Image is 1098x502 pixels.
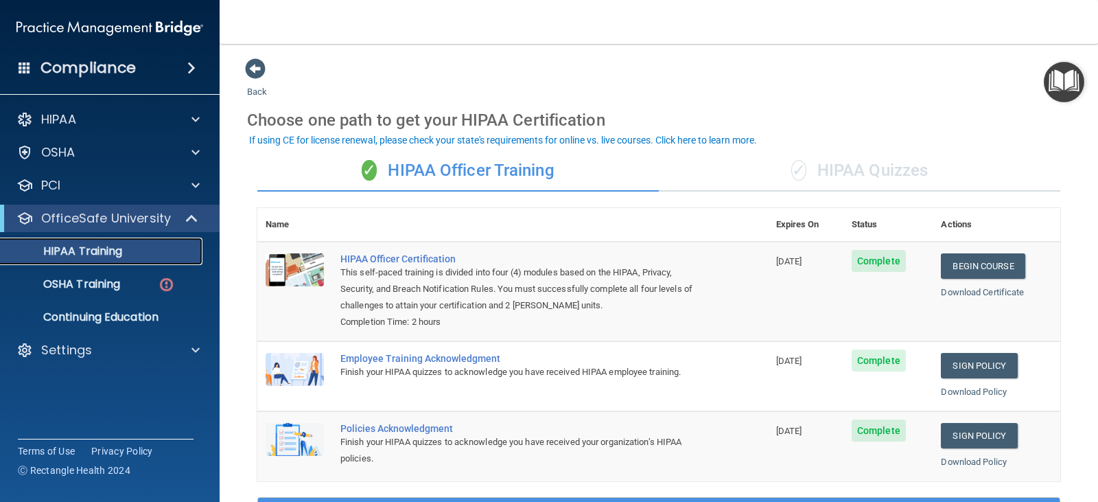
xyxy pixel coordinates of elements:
p: OSHA Training [9,277,120,291]
span: [DATE] [776,426,802,436]
img: danger-circle.6113f641.png [158,276,175,293]
a: Back [247,70,267,97]
div: Finish your HIPAA quizzes to acknowledge you have received HIPAA employee training. [340,364,699,380]
button: If using CE for license renewal, please check your state's requirements for online vs. live cours... [247,133,759,147]
a: Sign Policy [941,423,1017,448]
a: Sign Policy [941,353,1017,378]
a: PCI [16,177,200,194]
th: Name [257,208,332,242]
a: OfficeSafe University [16,210,199,227]
p: HIPAA [41,111,76,128]
th: Expires On [768,208,843,242]
p: OSHA [41,144,75,161]
th: Actions [933,208,1060,242]
div: HIPAA Officer Training [257,150,659,192]
div: HIPAA Quizzes [659,150,1060,192]
a: OSHA [16,144,200,161]
h4: Compliance [40,58,136,78]
div: Completion Time: 2 hours [340,314,699,330]
a: Privacy Policy [91,444,153,458]
p: OfficeSafe University [41,210,171,227]
span: ✓ [362,160,377,181]
span: [DATE] [776,256,802,266]
a: Download Policy [941,387,1007,397]
a: HIPAA Officer Certification [340,253,699,264]
div: Choose one path to get your HIPAA Certification [247,100,1071,140]
a: HIPAA [16,111,200,128]
a: Download Policy [941,457,1007,467]
a: Terms of Use [18,444,75,458]
span: [DATE] [776,356,802,366]
th: Status [843,208,933,242]
p: Continuing Education [9,310,196,324]
p: Settings [41,342,92,358]
span: ✓ [791,160,806,181]
span: Complete [852,420,906,442]
span: Complete [852,350,906,372]
a: Begin Course [941,253,1025,279]
p: HIPAA Training [9,244,122,258]
div: Finish your HIPAA quizzes to acknowledge you have received your organization’s HIPAA policies. [340,434,699,467]
div: Employee Training Acknowledgment [340,353,699,364]
button: Open Resource Center [1044,62,1084,102]
div: This self-paced training is divided into four (4) modules based on the HIPAA, Privacy, Security, ... [340,264,699,314]
a: Settings [16,342,200,358]
img: PMB logo [16,14,203,42]
span: Complete [852,250,906,272]
a: Download Certificate [941,287,1024,297]
div: If using CE for license renewal, please check your state's requirements for online vs. live cours... [249,135,757,145]
span: Ⓒ Rectangle Health 2024 [18,464,130,477]
p: PCI [41,177,60,194]
div: Policies Acknowledgment [340,423,699,434]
